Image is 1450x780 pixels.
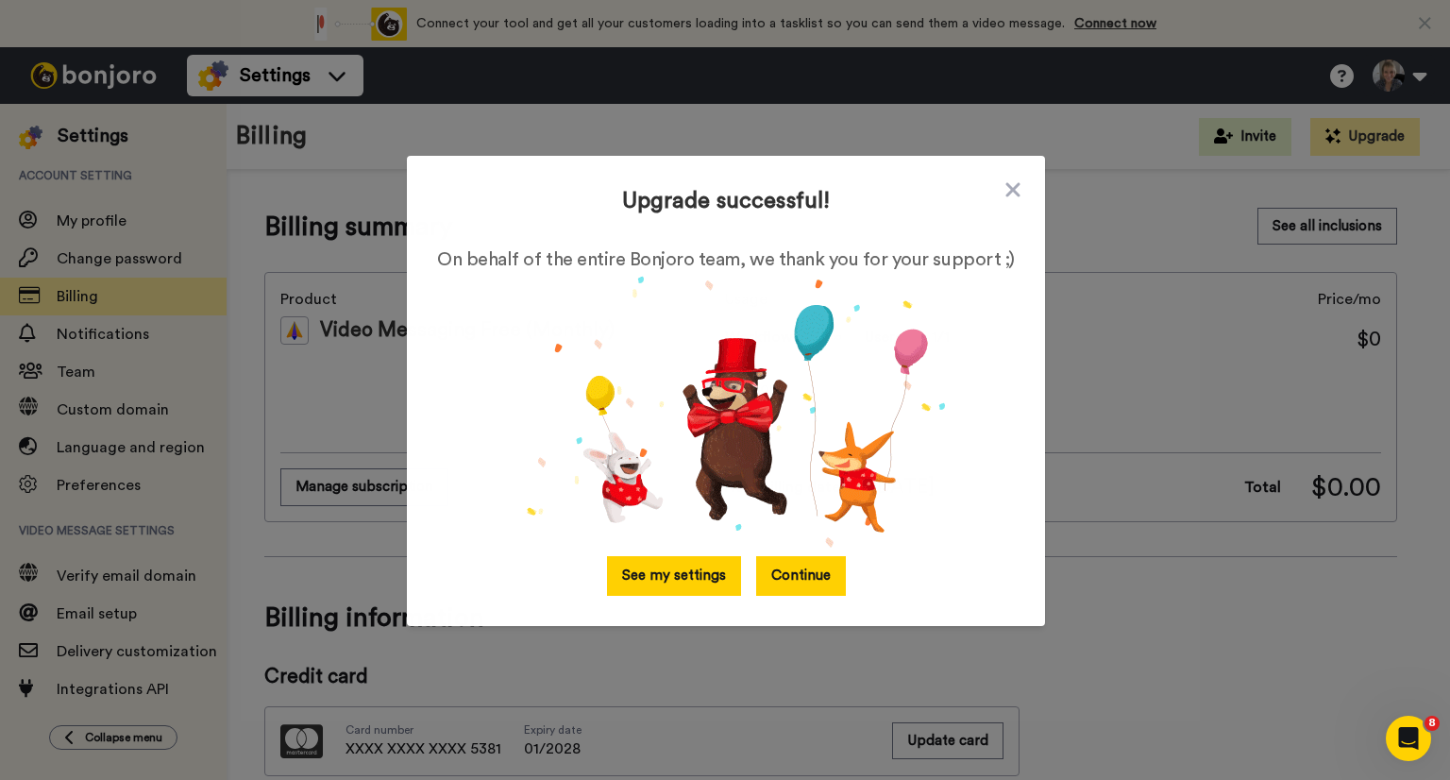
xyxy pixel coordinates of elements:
img: upgrade-success.gif [490,273,962,556]
h2: On behalf of the entire Bonjoro team, we thank you for your support ;) [437,246,1014,273]
iframe: Intercom live chat [1386,716,1431,761]
h1: Upgrade successful! [622,186,831,216]
span: 8 [1425,716,1440,731]
button: Continue [756,556,846,596]
button: See my settings [607,556,741,596]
